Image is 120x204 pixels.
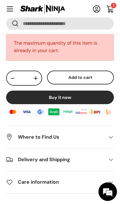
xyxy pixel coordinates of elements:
[6,107,20,116] img: master
[113,3,114,8] span: 1
[47,107,61,116] img: grabpay
[6,33,114,61] div: The maximum quantity of this item is already in your cart.
[6,178,104,186] h2: Care information
[6,126,114,148] summary: Where to Find Us
[35,77,85,139] span: We're online!
[47,71,114,84] button: Add to cart
[88,107,102,116] img: bpi
[6,149,114,171] summary: Delivery and Shipping
[6,91,114,104] button: Buy it now
[74,107,88,116] img: billease
[6,171,114,193] summary: Care information
[34,107,47,116] img: gcash
[29,31,94,39] div: Chat with us now
[20,3,66,15] img: Shark Ninja Philippines
[61,107,74,116] img: maya
[6,156,104,163] h2: Delivery and Shipping
[6,133,104,141] h2: Where to Find Us
[102,107,115,116] img: ubp
[20,107,33,116] img: visa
